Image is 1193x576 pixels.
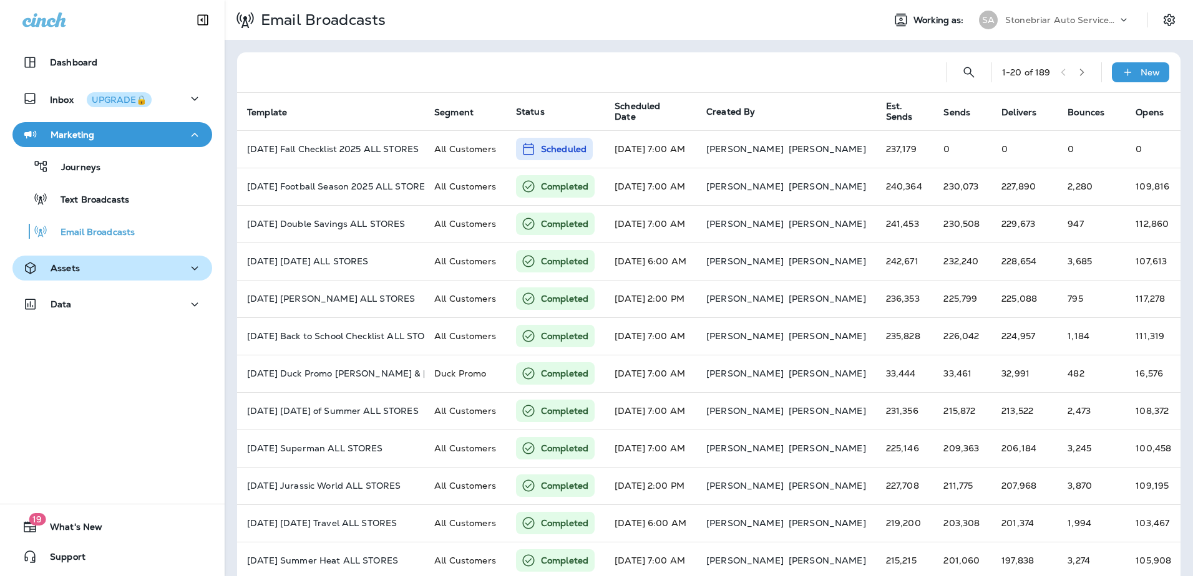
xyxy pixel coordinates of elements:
[991,504,1058,542] td: 201,374
[1136,405,1169,416] span: Open rate:50% (Opens/Sends)
[12,514,212,539] button: 19What's New
[516,106,545,117] span: Status
[247,406,414,416] p: 07/24/25 Dog Days of Summer ALL STORES
[12,50,212,75] button: Dashboard
[247,107,303,118] span: Template
[1136,330,1164,342] span: Open rate:49% (Opens/Sends)
[876,205,934,242] td: 241,453
[1058,430,1126,467] td: 3,245
[789,294,866,304] p: [PERSON_NAME]
[87,92,152,107] button: UPGRADE🔒
[37,552,85,567] span: Support
[1058,205,1126,242] td: 947
[991,242,1058,280] td: 228,654
[933,467,991,504] td: 211,775
[876,280,934,317] td: 236,353
[605,168,696,205] td: [DATE] 7:00 AM
[1136,107,1164,118] span: Opens
[434,368,486,379] span: Duck Promo
[605,242,696,280] td: [DATE] 6:00 AM
[50,92,152,105] p: Inbox
[541,292,588,305] p: Completed
[541,143,587,155] p: Scheduled
[706,294,784,304] p: [PERSON_NAME]
[434,443,496,454] span: All Customers
[605,355,696,392] td: [DATE] 7:00 AM
[957,60,981,85] button: Search Email Broadcasts
[1001,107,1036,118] span: Delivers
[1136,517,1169,529] span: Open rate:51% (Opens/Sends)
[12,544,212,569] button: Support
[943,107,986,118] span: Sends
[1058,317,1126,355] td: 1,184
[789,443,866,453] p: [PERSON_NAME]
[789,481,866,491] p: [PERSON_NAME]
[605,317,696,355] td: [DATE] 7:00 AM
[789,555,866,565] p: [PERSON_NAME]
[247,481,414,491] p: 07/10/25 Jurassic World ALL STORES
[1136,480,1169,491] span: Open rate:52% (Opens/Sends)
[1058,130,1126,168] td: 0
[434,143,496,155] span: All Customers
[933,317,991,355] td: 226,042
[247,219,414,229] p: 09/04/25 Double Savings ALL STORES
[1001,107,1053,118] span: Delivers
[434,405,496,416] span: All Customers
[991,280,1058,317] td: 225,088
[615,101,691,122] span: Scheduled Date
[789,518,866,528] p: [PERSON_NAME]
[789,368,866,378] p: [PERSON_NAME]
[876,430,934,467] td: 225,146
[541,554,588,567] p: Completed
[933,355,991,392] td: 33,461
[541,255,588,267] p: Completed
[541,517,588,529] p: Completed
[876,168,934,205] td: 240,364
[48,227,135,239] p: Email Broadcasts
[933,504,991,542] td: 203,308
[12,218,212,244] button: Email Broadcasts
[706,256,784,266] p: [PERSON_NAME]
[51,263,80,273] p: Assets
[1002,67,1051,77] div: 1 - 20 of 189
[247,368,414,378] p: 07/31/25 Duck Promo BOBBY & TRAVIS'S STORES
[605,205,696,242] td: [DATE] 7:00 AM
[247,518,414,528] p: 06/27/25 4th of July Travel ALL STORES
[706,331,784,341] p: [PERSON_NAME]
[434,517,496,529] span: All Customers
[876,467,934,504] td: 227,708
[943,107,970,118] span: Sends
[979,11,998,29] div: SA
[247,331,414,341] p: 08/07/25 Back to School Checklist ALL STORES
[434,330,496,342] span: All Customers
[706,181,784,191] p: [PERSON_NAME]
[991,467,1058,504] td: 207,968
[434,480,496,491] span: All Customers
[913,15,967,26] span: Working as:
[92,95,147,104] div: UPGRADE🔒
[706,443,784,453] p: [PERSON_NAME]
[605,392,696,430] td: [DATE] 7:00 AM
[789,331,866,341] p: [PERSON_NAME]
[1136,143,1142,155] span: 0
[37,522,102,537] span: What's New
[247,144,414,154] p: 09/18/25 Fall Checklist 2025 ALL STORES
[706,555,784,565] p: [PERSON_NAME]
[886,101,913,122] span: Est. Sends
[49,162,100,174] p: Journeys
[541,330,588,342] p: Completed
[434,218,496,229] span: All Customers
[541,479,588,492] p: Completed
[12,256,212,281] button: Assets
[247,294,414,304] p: 08/14/25 Taylor Swift ALL STORES
[1058,242,1126,280] td: 3,685
[933,280,991,317] td: 225,799
[1068,107,1121,118] span: Bounces
[991,168,1058,205] td: 227,890
[256,11,386,29] p: Email Broadcasts
[706,106,755,117] span: Created By
[706,406,784,416] p: [PERSON_NAME]
[991,205,1058,242] td: 229,673
[991,392,1058,430] td: 213,522
[706,518,784,528] p: [PERSON_NAME]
